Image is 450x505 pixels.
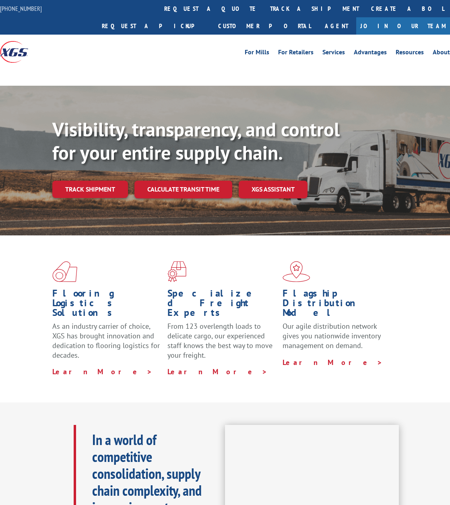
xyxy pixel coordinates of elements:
img: xgs-icon-total-supply-chain-intelligence-red [52,261,77,282]
a: For Retailers [278,49,314,58]
a: Services [322,49,345,58]
h1: Specialized Freight Experts [167,289,277,322]
a: Learn More > [167,367,268,376]
a: Join Our Team [356,17,450,35]
b: Visibility, transparency, and control for your entire supply chain. [52,117,340,165]
a: Resources [396,49,424,58]
img: xgs-icon-focused-on-flooring-red [167,261,186,282]
h1: Flooring Logistics Solutions [52,289,161,322]
a: Learn More > [52,367,153,376]
a: Agent [317,17,356,35]
a: XGS ASSISTANT [239,181,308,198]
span: Our agile distribution network gives you nationwide inventory management on demand. [283,322,380,350]
a: Customer Portal [212,17,317,35]
a: Track shipment [52,181,128,198]
a: Learn More > [283,358,383,367]
span: As an industry carrier of choice, XGS has brought innovation and dedication to flooring logistics... [52,322,160,359]
img: xgs-icon-flagship-distribution-model-red [283,261,310,282]
p: From 123 overlength loads to delicate cargo, our experienced staff knows the best way to move you... [167,322,277,367]
h1: Flagship Distribution Model [283,289,392,322]
a: Advantages [354,49,387,58]
a: Request a pickup [96,17,212,35]
a: For Mills [245,49,269,58]
a: About [433,49,450,58]
a: Calculate transit time [134,181,232,198]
